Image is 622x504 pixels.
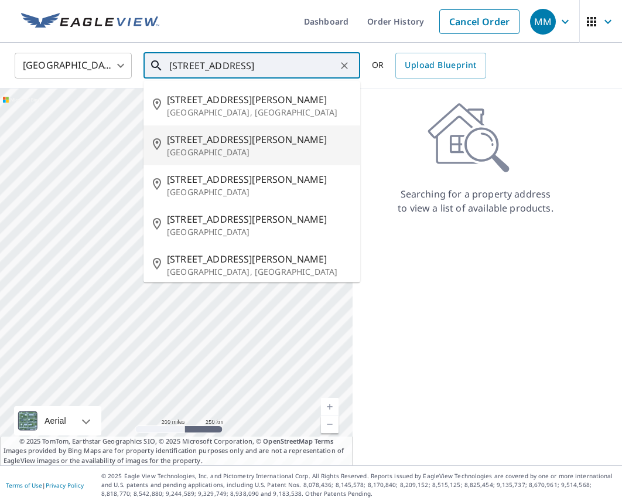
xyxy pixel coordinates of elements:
[397,187,554,215] p: Searching for a property address to view a list of available products.
[167,107,351,118] p: [GEOGRAPHIC_DATA], [GEOGRAPHIC_DATA]
[167,147,351,158] p: [GEOGRAPHIC_DATA]
[321,398,339,416] a: Current Level 5, Zoom In
[372,53,486,79] div: OR
[530,9,556,35] div: MM
[19,437,334,447] span: © 2025 TomTom, Earthstar Geographics SIO, © 2025 Microsoft Corporation, ©
[336,57,353,74] button: Clear
[41,406,70,435] div: Aerial
[169,49,336,82] input: Search by address or latitude-longitude
[167,252,351,266] span: [STREET_ADDRESS][PERSON_NAME]
[315,437,334,445] a: Terms
[14,406,101,435] div: Aerial
[167,93,351,107] span: [STREET_ADDRESS][PERSON_NAME]
[167,132,351,147] span: [STREET_ADDRESS][PERSON_NAME]
[405,58,476,73] span: Upload Blueprint
[167,186,351,198] p: [GEOGRAPHIC_DATA]
[395,53,486,79] a: Upload Blueprint
[15,49,132,82] div: [GEOGRAPHIC_DATA]
[167,172,351,186] span: [STREET_ADDRESS][PERSON_NAME]
[167,266,351,278] p: [GEOGRAPHIC_DATA], [GEOGRAPHIC_DATA]
[6,481,42,489] a: Terms of Use
[21,13,159,30] img: EV Logo
[439,9,520,34] a: Cancel Order
[167,212,351,226] span: [STREET_ADDRESS][PERSON_NAME]
[321,416,339,433] a: Current Level 5, Zoom Out
[263,437,312,445] a: OpenStreetMap
[101,472,616,498] p: © 2025 Eagle View Technologies, Inc. and Pictometry International Corp. All Rights Reserved. Repo...
[46,481,84,489] a: Privacy Policy
[167,226,351,238] p: [GEOGRAPHIC_DATA]
[6,482,84,489] p: |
